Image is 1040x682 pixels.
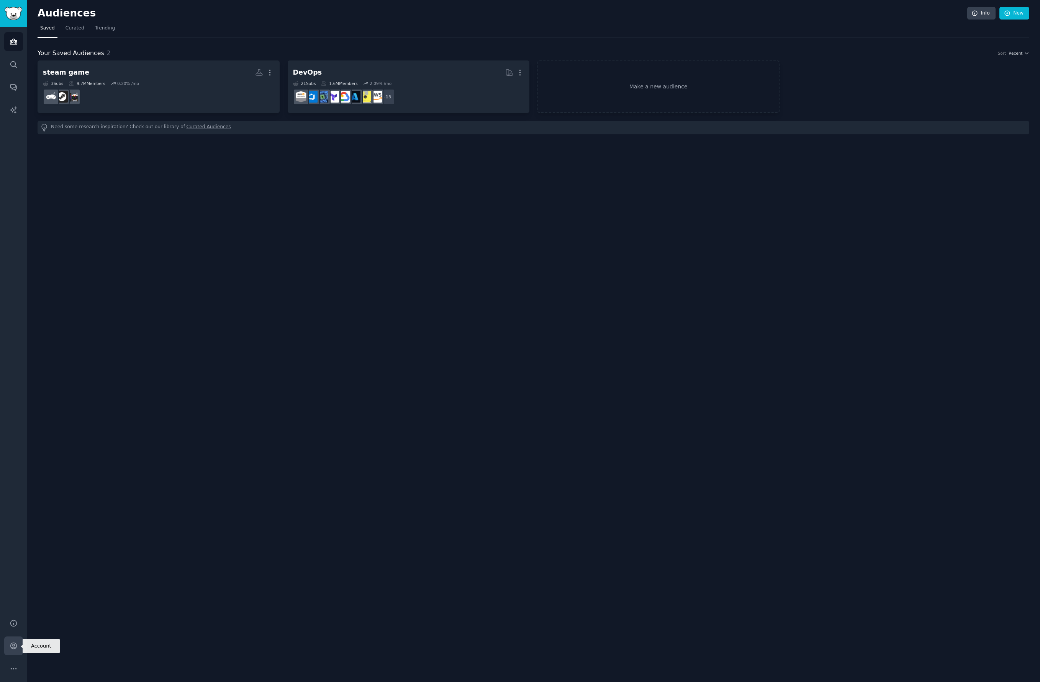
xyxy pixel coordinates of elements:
[38,121,1029,134] div: Need some research inspiration? Check out our library of
[69,81,105,86] div: 9.7M Members
[370,91,382,103] img: aws
[40,25,55,32] span: Saved
[316,91,328,103] img: computing
[327,91,339,103] img: Terraform
[359,91,371,103] img: ExperiencedDevs
[338,91,350,103] img: googlecloud
[379,89,395,105] div: + 13
[66,25,84,32] span: Curated
[998,51,1006,56] div: Sort
[107,49,111,57] span: 2
[117,81,139,86] div: 0.20 % /mo
[306,91,318,103] img: azuredevops
[349,91,360,103] img: AZURE
[293,81,316,86] div: 21 Sub s
[56,91,68,103] img: Steam
[999,7,1029,20] a: New
[288,60,530,113] a: DevOps21Subs1.6MMembers2.09% /mo+13awsExperiencedDevsAZUREgooglecloudTerraformcomputingazuredevop...
[1009,51,1022,56] span: Recent
[63,22,87,38] a: Curated
[38,22,57,38] a: Saved
[67,91,79,103] img: pcgaming
[43,68,89,77] div: steam game
[537,60,780,113] a: Make a new audience
[293,68,322,77] div: DevOps
[321,81,357,86] div: 1.6M Members
[38,7,967,20] h2: Audiences
[92,22,118,38] a: Trending
[1009,51,1029,56] button: Recent
[295,91,307,103] img: AWS_Certified_Experts
[5,7,22,20] img: GummySearch logo
[38,60,280,113] a: steam game3Subs9.7MMembers0.20% /mopcgamingSteamGameDeals
[967,7,996,20] a: Info
[43,81,63,86] div: 3 Sub s
[38,49,104,58] span: Your Saved Audiences
[95,25,115,32] span: Trending
[187,124,231,132] a: Curated Audiences
[45,91,57,103] img: GameDeals
[370,81,391,86] div: 2.09 % /mo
